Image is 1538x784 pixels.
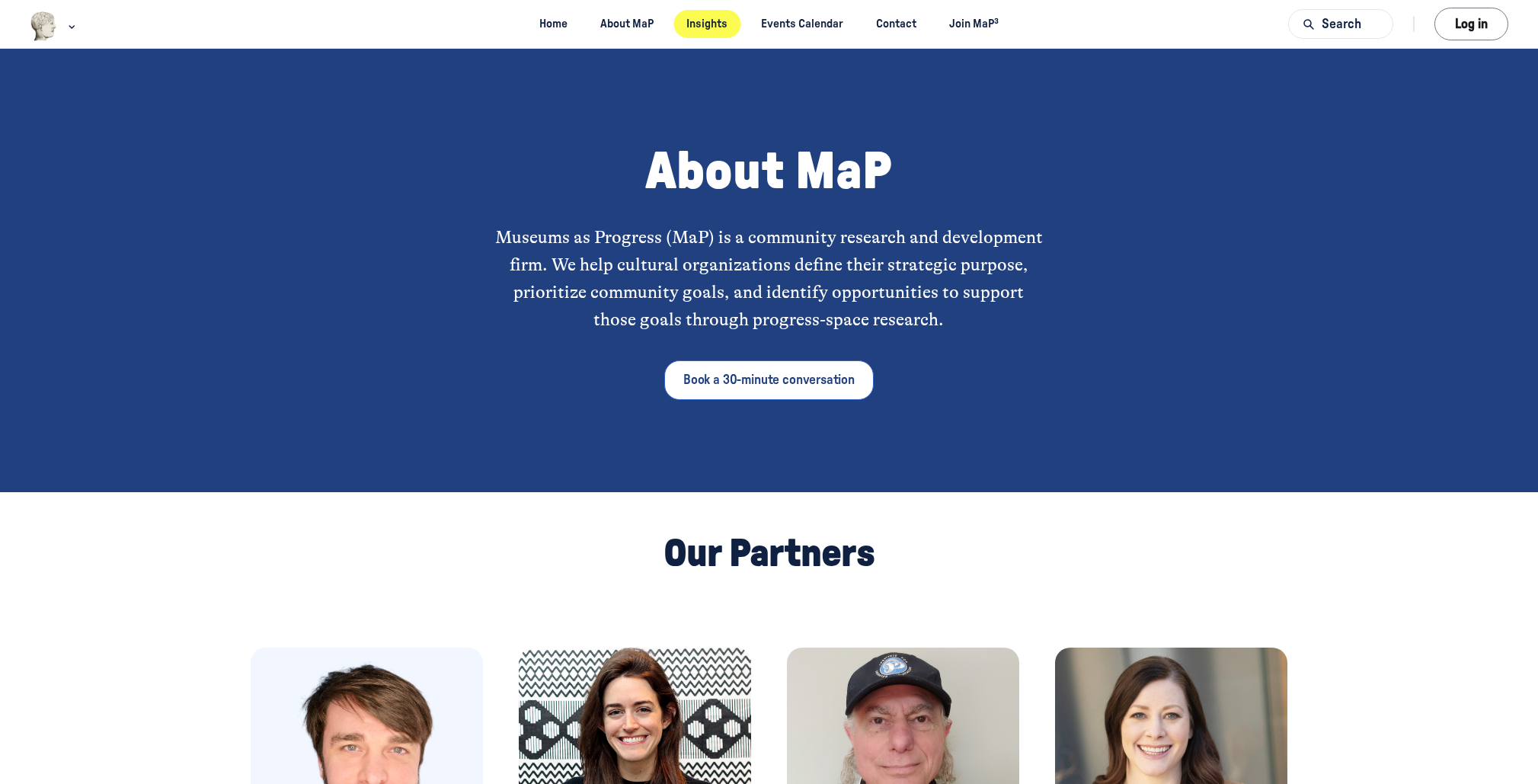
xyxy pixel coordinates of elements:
[2,90,161,125] input: Enter name
[862,10,929,38] a: Contact
[2,69,44,87] span: Name
[526,10,581,38] a: Home
[1434,8,1508,40] button: Log in
[587,10,667,38] a: About MaP
[936,10,1012,38] a: Join MaP³
[747,10,856,38] a: Events Calendar
[170,90,329,125] input: Enter email
[673,10,741,38] a: Insights
[30,11,58,41] img: Museums as Progress logo
[1288,9,1393,39] button: Search
[30,10,79,43] button: Museums as Progress logo
[338,90,521,125] button: Send Me the Newsletter
[170,69,211,87] span: Email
